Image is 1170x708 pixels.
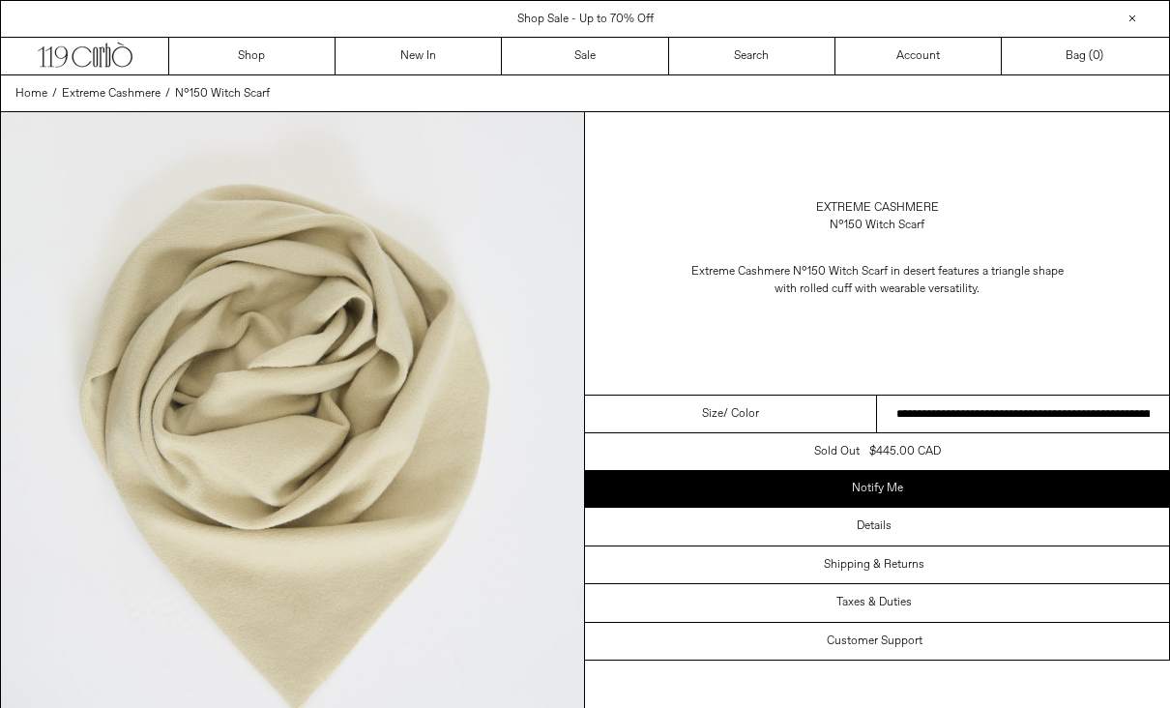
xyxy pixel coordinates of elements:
[702,405,723,423] span: Size
[723,405,759,423] span: / Color
[336,38,502,74] a: New In
[835,38,1002,74] a: Account
[52,85,57,103] span: /
[669,38,835,74] a: Search
[15,86,47,102] span: Home
[684,253,1070,308] p: Extreme Cashmere N°150 Witch Scarf in desert features a triangle shape with rolled cuff with wear...
[502,38,668,74] a: Sale
[175,86,270,102] span: N°150 Witch Scarf
[175,85,270,103] a: N°150 Witch Scarf
[824,558,924,572] h3: Shipping & Returns
[62,85,161,103] a: Extreme Cashmere
[1002,38,1168,74] a: Bag ()
[169,38,336,74] a: Shop
[517,12,654,27] a: Shop Sale - Up to 70% Off
[62,86,161,102] span: Extreme Cashmere
[15,85,47,103] a: Home
[827,634,922,648] h3: Customer Support
[585,470,1169,507] a: Notify Me
[816,199,939,217] a: Extreme Cashmere
[869,443,941,460] div: $445.00 CAD
[1093,47,1103,65] span: )
[1093,48,1099,64] span: 0
[830,217,924,234] div: N°150 Witch Scarf
[814,443,860,460] div: Sold out
[857,519,892,533] h3: Details
[165,85,170,103] span: /
[836,596,912,609] h3: Taxes & Duties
